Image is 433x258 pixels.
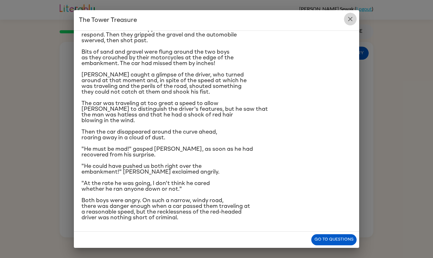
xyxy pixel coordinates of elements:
span: The driver of the oncoming car swung the wheel wildly about. For a moment it appeared that the wh... [81,21,242,43]
span: The car was traveling at too great a speed to allow [PERSON_NAME] to distinguish the driver's fea... [81,101,268,123]
span: Then the car disappeared around the curve ahead, roaring away in a cloud of dust. [81,129,217,141]
span: "He could have pushed us both right over the embankment!" [PERSON_NAME] exclaimed angrily. [81,163,219,175]
span: [PERSON_NAME] caught a glimpse of the driver, who turned around at that moment and, in spite of t... [81,72,247,95]
button: Go to questions [311,234,357,245]
h2: The Tower Treasure [74,10,359,30]
span: Bits of sand and gravel were flung around the two boys as they crouched by their motorcycles at t... [81,49,234,66]
span: Both boys were angry. On such a narrow, windy road, there was danger enough when a car passed the... [81,198,250,221]
span: "At the rate he was going, I don't think he cared whether he ran anyone down or not." [81,181,210,192]
span: "He must be mad!" gasped [PERSON_NAME], as soon as he had recovered from his surprise. [81,146,253,158]
button: close [344,13,357,25]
